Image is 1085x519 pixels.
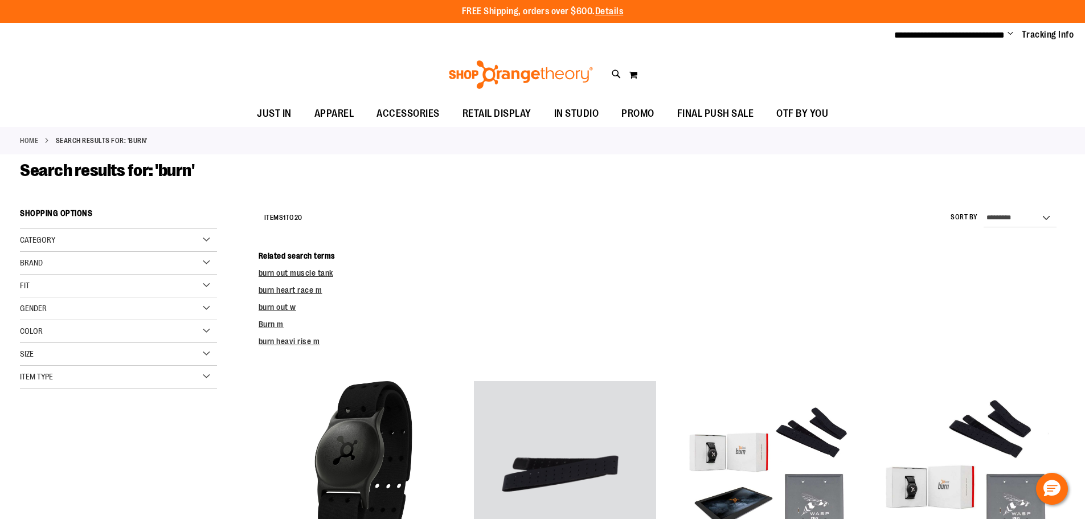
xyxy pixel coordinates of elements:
span: FINAL PUSH SALE [677,101,754,126]
span: Size [20,349,34,358]
span: Search results for: 'burn' [20,161,194,180]
a: Details [595,6,624,17]
a: Home [20,136,38,146]
span: RETAIL DISPLAY [462,101,531,126]
a: burn heart race m [259,285,322,295]
span: JUST IN [257,101,292,126]
a: APPAREL [303,101,366,127]
label: Sort By [951,212,978,222]
strong: Shopping Options [20,203,217,229]
span: Item Type [20,372,53,381]
a: burn out muscle tank [259,268,333,277]
p: FREE Shipping, orders over $600. [462,5,624,18]
a: IN STUDIO [543,101,611,127]
a: PROMO [610,101,666,127]
span: APPAREL [314,101,354,126]
a: FINAL PUSH SALE [666,101,765,127]
span: 1 [283,214,286,222]
span: Category [20,235,55,244]
span: OTF BY YOU [776,101,828,126]
a: OTF BY YOU [765,101,840,127]
span: Brand [20,258,43,267]
a: JUST IN [245,101,303,127]
h2: Items to [264,209,302,227]
a: burn heavi rise m [259,337,320,346]
a: RETAIL DISPLAY [451,101,543,127]
span: ACCESSORIES [376,101,440,126]
span: 20 [294,214,302,222]
span: Fit [20,281,30,290]
span: Color [20,326,43,336]
a: Tracking Info [1022,28,1074,41]
span: PROMO [621,101,654,126]
img: Shop Orangetheory [447,60,595,89]
a: burn out w [259,303,296,312]
a: Burn m [259,320,284,329]
span: Gender [20,304,47,313]
dt: Related search terms [259,250,1065,261]
span: IN STUDIO [554,101,599,126]
button: Account menu [1008,29,1013,40]
a: ACCESSORIES [365,101,451,127]
strong: Search results for: 'burn' [56,136,148,146]
button: Hello, have a question? Let’s chat. [1036,473,1068,505]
